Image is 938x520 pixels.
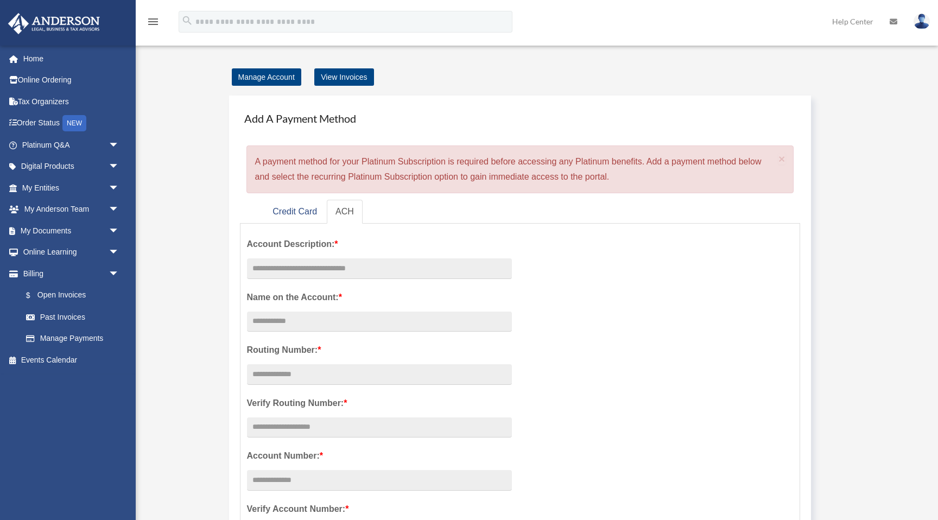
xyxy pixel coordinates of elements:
[264,200,326,224] a: Credit Card
[147,15,160,28] i: menu
[8,199,136,220] a: My Anderson Teamarrow_drop_down
[15,284,136,307] a: $Open Invoices
[247,396,512,411] label: Verify Routing Number:
[109,134,130,156] span: arrow_drop_down
[5,13,103,34] img: Anderson Advisors Platinum Portal
[247,237,512,252] label: Account Description:
[15,328,130,350] a: Manage Payments
[147,19,160,28] a: menu
[232,68,301,86] a: Manage Account
[8,91,136,112] a: Tax Organizers
[247,448,512,464] label: Account Number:
[327,200,363,224] a: ACH
[8,112,136,135] a: Order StatusNEW
[8,263,136,284] a: Billingarrow_drop_down
[778,153,785,165] span: ×
[109,220,130,242] span: arrow_drop_down
[32,289,37,302] span: $
[109,156,130,178] span: arrow_drop_down
[109,177,130,199] span: arrow_drop_down
[8,177,136,199] a: My Entitiesarrow_drop_down
[8,69,136,91] a: Online Ordering
[181,15,193,27] i: search
[240,106,801,130] h4: Add A Payment Method
[247,290,512,305] label: Name on the Account:
[778,153,785,164] button: Close
[15,306,136,328] a: Past Invoices
[109,199,130,221] span: arrow_drop_down
[8,48,136,69] a: Home
[247,502,512,517] label: Verify Account Number:
[247,343,512,358] label: Routing Number:
[109,242,130,264] span: arrow_drop_down
[109,263,130,285] span: arrow_drop_down
[8,220,136,242] a: My Documentsarrow_drop_down
[8,349,136,371] a: Events Calendar
[246,145,794,193] div: A payment method for your Platinum Subscription is required before accessing any Platinum benefit...
[8,156,136,177] a: Digital Productsarrow_drop_down
[314,68,373,86] a: View Invoices
[8,242,136,263] a: Online Learningarrow_drop_down
[914,14,930,29] img: User Pic
[62,115,86,131] div: NEW
[8,134,136,156] a: Platinum Q&Aarrow_drop_down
